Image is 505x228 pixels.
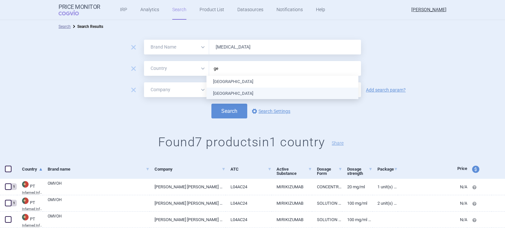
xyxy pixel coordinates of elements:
a: L04AC24 [226,212,272,228]
img: Portugal [22,214,29,220]
a: L04AC24 [226,195,272,211]
a: MIRIKIZUMAB [272,179,312,195]
abbr: Infarmed Infomed — Infomed - medicinal products database, published by Infarmed, National Authori... [22,191,43,194]
li: Search [59,23,71,30]
div: 1 [11,183,17,190]
a: [PERSON_NAME] [PERSON_NAME] NEDERLAND, B.V. [150,195,225,211]
a: PTPTInfarmed Infomed [17,213,43,227]
a: OMVOH [48,180,150,192]
img: Portugal [22,197,29,204]
abbr: Infarmed Infomed — Infomed - medicinal products database, published by Infarmed, National Authori... [22,207,43,211]
a: L04AC24 [226,179,272,195]
a: 1 unit(s) - 15 ml [373,179,398,195]
button: Share [332,141,344,145]
strong: Price Monitor [59,4,100,10]
span: Price [457,166,467,171]
li: Search Results [71,23,103,30]
a: Price MonitorCOGVIO [59,4,100,16]
a: [PERSON_NAME] [PERSON_NAME] NEDERLAND, B.V. [150,179,225,195]
a: OMVOH [48,197,150,209]
a: N/A [398,212,467,228]
strong: Search Results [77,24,103,29]
a: Add search param? [366,88,406,92]
a: MIRIKIZUMAB [272,212,312,228]
a: MIRIKIZUMAB [272,195,312,211]
span: COGVIO [59,10,88,15]
a: Search [59,24,71,29]
a: Active Substance [277,161,312,181]
abbr: Infarmed Infomed — Infomed - medicinal products database, published by Infarmed, National Authori... [22,224,43,227]
a: Search Settings [251,107,290,115]
button: Search [211,104,247,118]
div: 1 [11,200,17,206]
a: 20 mg/ml [342,179,373,195]
li: [GEOGRAPHIC_DATA] [206,88,358,99]
a: Dosage strength [347,161,373,181]
a: 2 unit(s) - 1 ml [373,195,398,211]
a: Brand name [48,161,150,177]
a: SOLUTION FOR INJECTION IN PRE-FILLED PEN [312,195,342,211]
a: 100 mg/ml + 200 mg/2ml [342,212,373,228]
a: Dosage Form [317,161,342,181]
a: PTPTInfarmed Infomed [17,197,43,211]
a: SOLUTION FOR INJECTION IN PRE-FILLED SYRINGE [312,212,342,228]
a: [PERSON_NAME] [PERSON_NAME] NEDERLAND, B.V. [150,212,225,228]
a: Package [377,161,398,177]
img: Portugal [22,181,29,188]
li: [GEOGRAPHIC_DATA] [206,76,358,88]
a: CONCENTRATE FOR SOLUTION FOR INFUSION [312,179,342,195]
a: Company [155,161,225,177]
a: N/A [398,195,467,211]
a: N/A [398,179,467,195]
a: PTPTInfarmed Infomed [17,180,43,194]
a: Country [22,161,43,177]
a: 100 mg/ml [342,195,373,211]
a: OMVOH [48,213,150,225]
a: ATC [230,161,272,177]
